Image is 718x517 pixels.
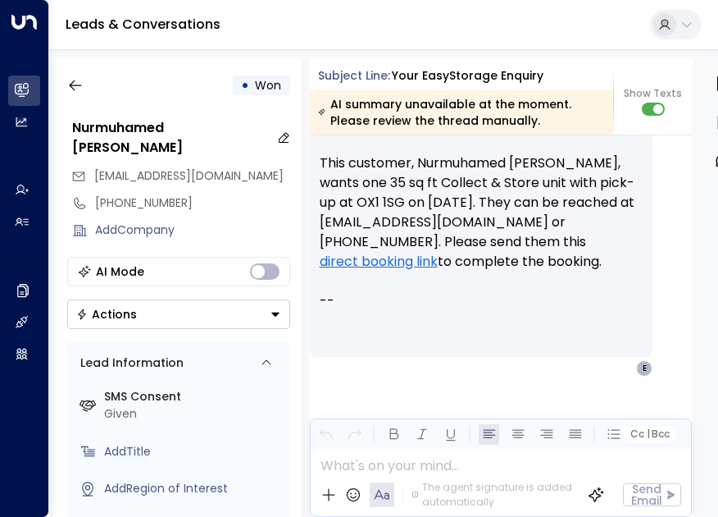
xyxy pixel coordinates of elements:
button: Actions [67,300,290,329]
div: AI Mode [96,263,144,280]
a: direct booking link [320,252,438,272]
div: [PHONE_NUMBER] [95,194,290,212]
button: Redo [344,424,365,445]
button: Undo [316,424,336,445]
div: • [241,71,249,100]
div: AddRegion of Interest [104,480,284,497]
span: [EMAIL_ADDRESS][DOMAIN_NAME] [94,167,284,184]
span: Won [255,77,281,94]
p: Hello easyStorage Team, This customer, Nurmuhamed [PERSON_NAME], wants one 35 sq ft Collect & Sto... [320,114,643,291]
span: Show Texts [624,86,682,101]
div: The agent signature is added automatically [411,480,575,510]
div: E [636,360,652,377]
span: amcat21@icloud.com [94,167,284,185]
div: Nurmuhamed [PERSON_NAME] [72,118,290,158]
div: Your easyStorage Enquiry [392,67,543,85]
span: -- [320,291,334,311]
a: Leads & Conversations [66,15,220,34]
span: Cc Bcc [630,428,670,440]
label: SMS Consent [104,388,284,405]
div: Lead Information [75,355,184,372]
div: AI summary unavailable at the moment. Please review the thread manually. [318,96,604,129]
div: Actions [76,307,137,322]
span: Subject Line: [318,67,390,84]
div: Given [104,405,284,423]
div: AddTitle [104,443,284,460]
div: AddCompany [95,222,290,239]
div: Button group with a nested menu [67,300,290,329]
button: Cc|Bcc [624,427,676,442]
span: | [646,428,649,440]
